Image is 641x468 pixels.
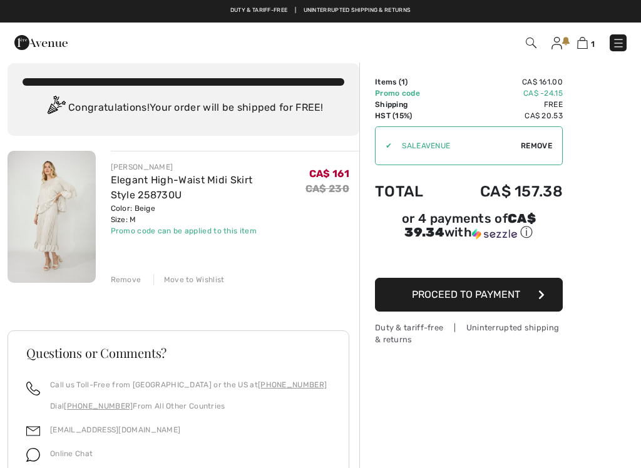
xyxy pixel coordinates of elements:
td: CA$ 157.38 [444,170,563,213]
td: Total [375,170,444,213]
img: Congratulation2.svg [43,96,68,121]
img: 1ère Avenue [14,30,68,55]
div: Congratulations! Your order will be shipped for FREE! [23,96,344,121]
div: [PERSON_NAME] [111,161,305,173]
a: 1ère Avenue [14,36,68,48]
span: 1 [401,78,405,86]
iframe: PayPal-paypal [375,245,563,273]
div: Move to Wishlist [153,274,225,285]
input: Promo code [392,127,521,165]
img: chat [26,448,40,462]
div: or 4 payments ofCA$ 39.34withSezzle Click to learn more about Sezzle [375,213,563,245]
div: ✔ [376,140,392,151]
td: Items ( ) [375,76,444,88]
img: call [26,382,40,395]
span: Proceed to Payment [412,288,520,300]
s: CA$ 230 [305,183,349,195]
img: Sezzle [472,228,517,240]
td: CA$ -24.15 [444,88,563,99]
img: email [26,424,40,438]
a: 1 [577,35,595,50]
td: HST (15%) [375,110,444,121]
td: CA$ 161.00 [444,76,563,88]
span: Online Chat [50,449,93,458]
img: My Info [551,37,562,49]
td: Free [444,99,563,110]
img: Search [526,38,536,48]
div: Promo code can be applied to this item [111,225,305,237]
img: Menu [612,37,625,49]
div: Duty & tariff-free | Uninterrupted shipping & returns [375,322,563,345]
p: Dial From All Other Countries [50,400,327,412]
a: [PHONE_NUMBER] [64,402,133,410]
td: Promo code [375,88,444,99]
span: CA$ 161 [309,168,349,180]
a: Duty & tariff-free | Uninterrupted shipping & returns [230,7,411,13]
h3: Questions or Comments? [26,347,331,359]
a: Elegant High-Waist Midi Skirt Style 258730U [111,174,253,201]
img: Elegant High-Waist Midi Skirt Style 258730U [8,151,96,283]
div: Color: Beige Size: M [111,203,305,225]
td: Shipping [375,99,444,110]
span: CA$ 39.34 [404,211,536,240]
p: Call us Toll-Free from [GEOGRAPHIC_DATA] or the US at [50,379,327,390]
button: Proceed to Payment [375,278,563,312]
a: [EMAIL_ADDRESS][DOMAIN_NAME] [50,425,180,434]
span: Remove [521,140,552,151]
td: CA$ 20.53 [444,110,563,121]
div: or 4 payments of with [375,213,563,241]
div: Remove [111,274,141,285]
a: [PHONE_NUMBER] [258,380,327,389]
span: 1 [591,39,595,49]
img: Shopping Bag [577,37,588,49]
